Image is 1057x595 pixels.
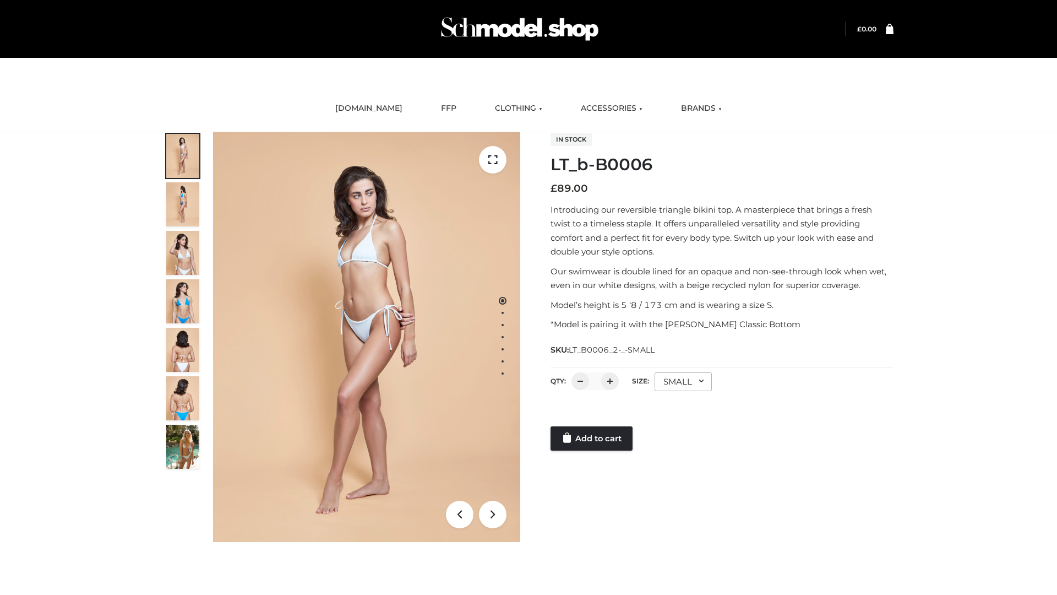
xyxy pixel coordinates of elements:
[166,231,199,275] img: ArielClassicBikiniTop_CloudNine_AzureSky_OW114ECO_3-scaled.jpg
[166,134,199,178] img: ArielClassicBikiniTop_CloudNine_AzureSky_OW114ECO_1-scaled.jpg
[655,372,712,391] div: SMALL
[551,155,893,175] h1: LT_b-B0006
[166,425,199,469] img: Arieltop_CloudNine_AzureSky2.jpg
[551,317,893,332] p: *Model is pairing it with the [PERSON_NAME] Classic Bottom
[327,96,411,121] a: [DOMAIN_NAME]
[166,376,199,420] img: ArielClassicBikiniTop_CloudNine_AzureSky_OW114ECO_8-scaled.jpg
[166,328,199,372] img: ArielClassicBikiniTop_CloudNine_AzureSky_OW114ECO_7-scaled.jpg
[857,25,876,33] bdi: 0.00
[551,133,592,146] span: In stock
[166,182,199,226] img: ArielClassicBikiniTop_CloudNine_AzureSky_OW114ECO_2-scaled.jpg
[213,132,520,542] img: ArielClassicBikiniTop_CloudNine_AzureSky_OW114ECO_1
[673,96,730,121] a: BRANDS
[551,182,557,194] span: £
[551,264,893,293] p: Our swimwear is double lined for an opaque and non-see-through look when wet, even in our white d...
[551,377,566,385] label: QTY:
[857,25,876,33] a: £0.00
[551,298,893,312] p: Model’s height is 5 ‘8 / 173 cm and is wearing a size S.
[433,96,465,121] a: FFP
[569,345,655,355] span: LT_B0006_2-_-SMALL
[437,7,602,51] img: Schmodel Admin 964
[573,96,651,121] a: ACCESSORIES
[551,203,893,259] p: Introducing our reversible triangle bikini top. A masterpiece that brings a fresh twist to a time...
[551,182,588,194] bdi: 89.00
[166,279,199,323] img: ArielClassicBikiniTop_CloudNine_AzureSky_OW114ECO_4-scaled.jpg
[551,426,633,451] a: Add to cart
[551,343,656,356] span: SKU:
[487,96,551,121] a: CLOTHING
[632,377,649,385] label: Size:
[857,25,862,33] span: £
